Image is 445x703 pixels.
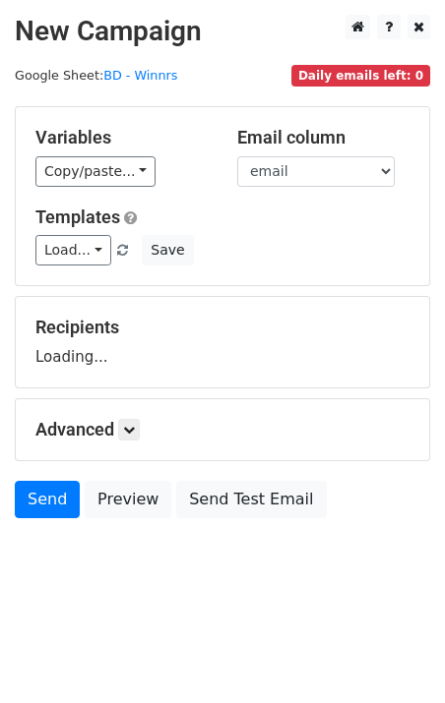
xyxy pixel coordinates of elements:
h5: Variables [35,127,208,148]
a: Send [15,481,80,518]
h5: Recipients [35,317,410,338]
a: Copy/paste... [35,156,156,187]
a: Daily emails left: 0 [291,68,430,83]
a: Preview [85,481,171,518]
span: Daily emails left: 0 [291,65,430,87]
div: Loading... [35,317,410,368]
a: Send Test Email [176,481,326,518]
a: Load... [35,235,111,265]
a: BD - Winnrs [103,68,177,83]
h5: Advanced [35,419,410,440]
h5: Email column [237,127,410,148]
small: Google Sheet: [15,68,177,83]
a: Templates [35,206,120,227]
h2: New Campaign [15,15,430,48]
button: Save [142,235,193,265]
